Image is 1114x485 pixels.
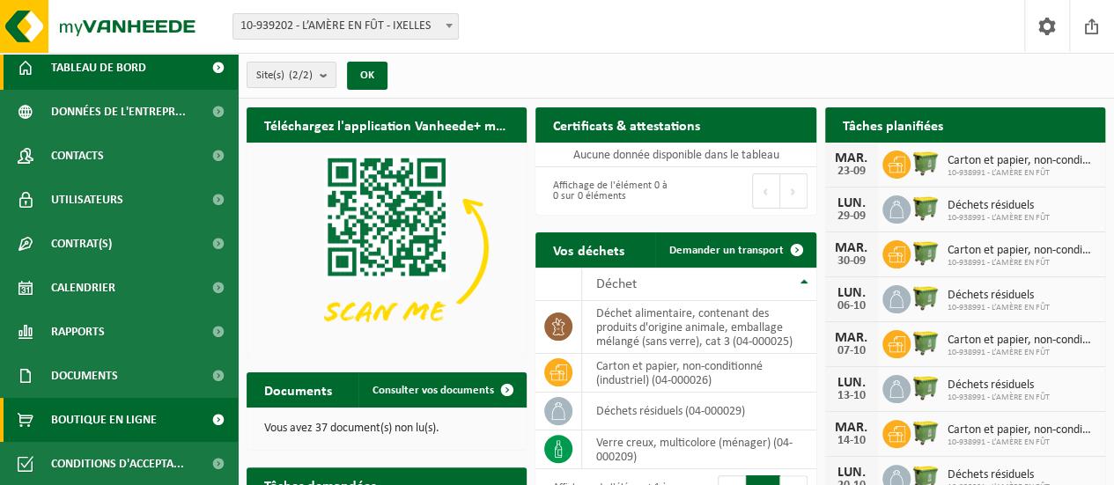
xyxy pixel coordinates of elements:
[948,348,1096,358] span: 10-938991 - L’AMÈRE EN FÛT
[347,62,387,90] button: OK
[256,62,313,89] span: Site(s)
[948,154,1096,168] span: Carton et papier, non-conditionné (industriel)
[51,90,186,134] span: Données de l'entrepr...
[911,193,941,223] img: WB-1100-HPE-GN-50
[51,222,112,266] span: Contrat(s)
[948,258,1096,268] span: 10-938991 - L’AMÈRE EN FÛT
[911,238,941,268] img: WB-1100-HPE-GN-50
[834,151,869,165] div: MAR.
[911,283,941,312] img: WB-1100-HPE-GN-50
[948,393,1050,403] span: 10-938991 - L’AMÈRE EN FÛT
[948,168,1096,179] span: 10-938991 - L’AMÈRE EN FÛT
[834,331,869,345] div: MAR.
[948,213,1050,224] span: 10-938991 - L’AMÈRE EN FÛT
[911,417,941,447] img: WB-1100-HPE-GN-50
[582,354,815,393] td: carton et papier, non-conditionné (industriel) (04-000026)
[535,232,641,267] h2: Vos déchets
[51,134,104,178] span: Contacts
[780,173,808,209] button: Next
[358,372,525,408] a: Consulter vos documents
[51,398,157,442] span: Boutique en ligne
[51,310,105,354] span: Rapports
[834,255,869,268] div: 30-09
[834,390,869,402] div: 13-10
[948,244,1096,258] span: Carton et papier, non-conditionné (industriel)
[834,241,869,255] div: MAR.
[232,13,459,40] span: 10-939202 - L’AMÈRE EN FÛT - IXELLES
[582,301,815,354] td: déchet alimentaire, contenant des produits d'origine animale, emballage mélangé (sans verre), cat...
[834,466,869,480] div: LUN.
[834,345,869,357] div: 07-10
[948,303,1050,313] span: 10-938991 - L’AMÈRE EN FÛT
[51,46,146,90] span: Tableau de bord
[595,277,636,291] span: Déchet
[655,232,815,268] a: Demander un transport
[752,173,780,209] button: Previous
[535,143,815,167] td: Aucune donnée disponible dans le tableau
[834,435,869,447] div: 14-10
[264,423,509,435] p: Vous avez 37 document(s) non lu(s).
[834,165,869,178] div: 23-09
[582,393,815,430] td: déchets résiduels (04-000029)
[233,14,458,39] span: 10-939202 - L’AMÈRE EN FÛT - IXELLES
[51,178,123,222] span: Utilisateurs
[834,300,869,312] div: 06-10
[834,421,869,435] div: MAR.
[948,423,1096,437] span: Carton et papier, non-conditionné (industriel)
[834,210,869,223] div: 29-09
[247,143,527,353] img: Download de VHEPlus App
[51,354,118,398] span: Documents
[948,289,1050,303] span: Déchets résiduels
[834,196,869,210] div: LUN.
[834,286,869,300] div: LUN.
[247,62,336,88] button: Site(s)(2/2)
[582,430,815,469] td: verre creux, multicolore (ménager) (04-000209)
[948,437,1096,448] span: 10-938991 - L’AMÈRE EN FÛT
[51,266,115,310] span: Calendrier
[911,372,941,402] img: WB-1100-HPE-GN-50
[373,385,494,396] span: Consulter vos documents
[825,107,961,142] h2: Tâches planifiées
[948,334,1096,348] span: Carton et papier, non-conditionné (industriel)
[247,107,527,142] h2: Téléchargez l'application Vanheede+ maintenant!
[911,327,941,357] img: WB-1100-HPE-GN-50
[948,378,1050,393] span: Déchets résiduels
[669,245,784,256] span: Demander un transport
[247,372,350,407] h2: Documents
[948,468,1050,482] span: Déchets résiduels
[911,148,941,178] img: WB-1100-HPE-GN-50
[948,199,1050,213] span: Déchets résiduels
[544,172,667,210] div: Affichage de l'élément 0 à 0 sur 0 éléments
[289,70,313,81] count: (2/2)
[535,107,717,142] h2: Certificats & attestations
[834,376,869,390] div: LUN.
